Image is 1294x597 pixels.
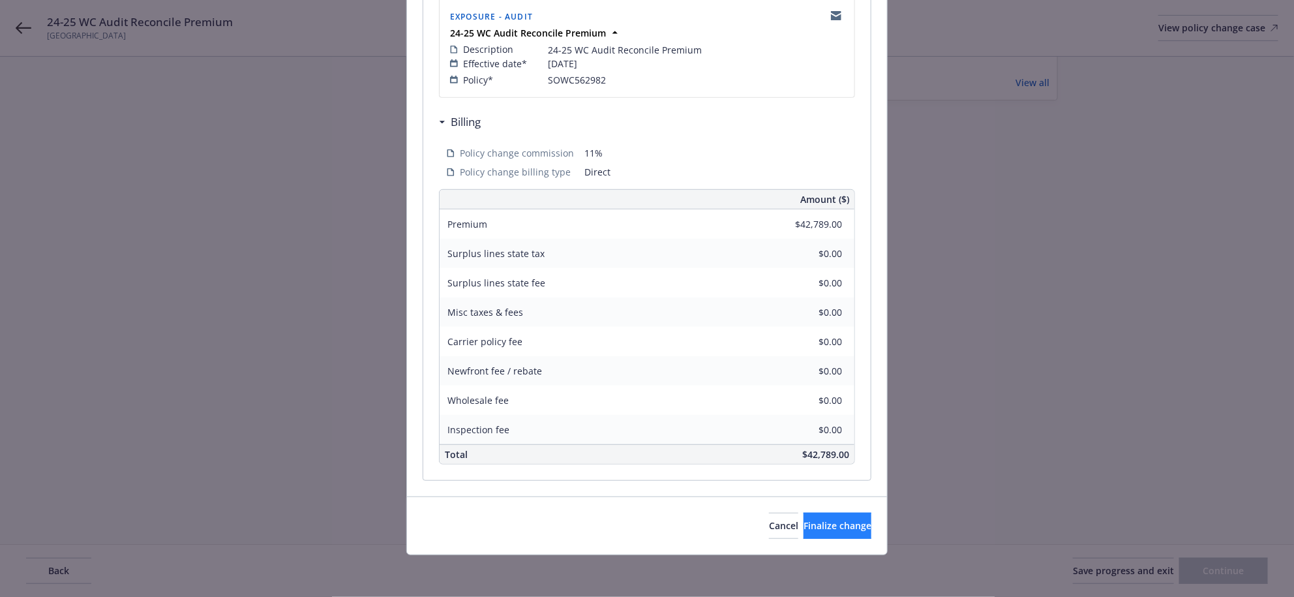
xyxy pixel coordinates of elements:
span: Premium [447,218,487,230]
button: Cancel [769,513,798,539]
input: 0.00 [765,273,850,293]
span: Finalize change [804,519,871,532]
div: Billing [439,114,481,130]
span: Policy change billing type [460,165,571,179]
span: [DATE] [548,57,577,70]
span: Misc taxes & fees [447,306,523,318]
span: Wholesale fee [447,394,509,406]
span: 11% [584,146,847,160]
span: Carrier policy fee [447,335,522,348]
input: 0.00 [765,332,850,352]
input: 0.00 [765,420,850,440]
input: 0.00 [765,303,850,322]
span: Exposure - Audit [450,11,533,22]
span: Description [463,42,513,56]
span: Policy* [463,73,493,87]
input: 0.00 [765,361,850,381]
span: Total [445,448,468,461]
strong: 24-25 WC Audit Reconcile Premium [450,27,606,39]
button: Finalize change [804,513,871,539]
span: Newfront fee / rebate [447,365,542,377]
h3: Billing [451,114,481,130]
input: 0.00 [765,244,850,264]
span: Amount ($) [800,192,849,206]
a: copyLogging [828,8,844,23]
span: Effective date* [463,57,527,70]
span: SOWC562982 [548,73,606,87]
span: $42,789.00 [802,448,849,461]
span: Policy change commission [460,146,574,160]
span: Direct [584,165,847,179]
span: Cancel [769,519,798,532]
input: 0.00 [765,215,850,234]
span: Surplus lines state tax [447,247,545,260]
span: 24-25 WC Audit Reconcile Premium [548,43,702,57]
span: Surplus lines state fee [447,277,545,289]
span: Inspection fee [447,423,509,436]
input: 0.00 [765,391,850,410]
